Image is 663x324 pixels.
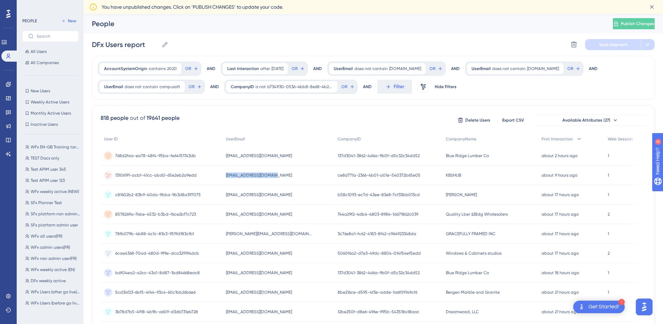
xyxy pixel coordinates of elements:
div: AND [363,80,372,94]
span: Test APIM user 345 [31,167,66,172]
span: does not contain [492,66,526,71]
span: WFx all users(FR) [31,233,62,239]
span: 3c76e8a1-fc62-4183-8f42-c964923348da [338,231,416,237]
button: Hide Filters [434,81,457,92]
span: [EMAIL_ADDRESS][DOMAIN_NAME] [226,211,292,217]
div: AND [210,80,219,94]
span: SFx platform non admin user [31,211,80,217]
span: 5cd34f23-6bf5-4f44-93c4-60c1bb26b6e6 [115,290,196,295]
button: OR [188,81,203,92]
img: launcher-image-alternative-text [577,303,586,311]
div: AND [207,62,215,76]
span: [EMAIL_ADDRESS][DOMAIN_NAME] [226,309,292,315]
span: b58c1093-ec7d-43ee-83e8-7cf33bb013cd [338,192,420,198]
span: WFx admin users(FR) [31,245,70,250]
span: Dreamwood, LLC [446,309,479,315]
button: WFx weekly active (NEW) [22,187,83,196]
button: Inactive Users [22,120,79,129]
span: Save Segment [599,42,628,47]
button: SFx platform admin user [22,221,83,229]
span: 768d2faa-ea78-48f4-95ba-fe64151743db [115,153,196,159]
span: 78fb079b-4b88-4c1c-81b3-9519d183cfb1 [115,231,194,237]
span: Web Session [608,136,633,142]
div: 19641 people [147,114,180,122]
span: UserEmail [104,84,123,90]
div: 818 people [101,114,128,122]
button: Test APIM user 345 [22,165,83,173]
button: Save Segment [585,39,641,50]
span: [EMAIL_ADDRESS][DOMAIN_NAME] [226,192,292,198]
button: WFx admin users(FR) [22,243,83,252]
button: New Users [22,87,79,95]
span: SFx platform admin user [31,222,78,228]
span: 1 [608,172,609,178]
span: [EMAIL_ADDRESS][DOMAIN_NAME] [226,172,292,178]
div: Get Started! [589,303,619,311]
span: Filter [394,83,404,91]
time: about 17 hours ago [542,251,579,256]
span: Blue Ridge Lumber Co [446,270,489,276]
button: SFx platform non admin user [22,210,83,218]
span: [PERSON_NAME][EMAIL_ADDRESS][DOMAIN_NAME] [226,231,313,237]
span: 1 [608,231,609,237]
time: about 2 hours ago [542,153,577,158]
div: PEOPLE [22,18,37,24]
span: [EMAIL_ADDRESS][DOMAIN_NAME] [226,290,292,295]
button: Export CSV [496,115,530,126]
span: 8578269a-74be-4532-b3bd-f6ce2bf7c723 [115,211,196,217]
button: OR [340,81,356,92]
span: OR [185,66,191,71]
span: is not [255,84,266,90]
span: CompanyID [338,136,361,142]
span: New Users [31,88,50,94]
span: 5060f6a2-d7e3-49dc-8804-014f54ef5edd [338,250,421,256]
button: WFx weekly active (EN) [22,265,83,274]
span: after [260,66,270,71]
span: [EMAIL_ADDRESS][DOMAIN_NAME] [226,270,292,276]
time: about 21 hours ago [542,309,579,314]
div: People [92,19,595,29]
button: DFx weekly active [22,277,83,285]
span: Inactive Users [31,122,58,127]
span: OR [189,84,195,90]
span: WFx non admin user(FR) [31,256,77,261]
span: 2 [608,211,610,217]
span: 12be250f-d8e6-496e-995b-543518a18aac [338,309,419,315]
span: 1 [608,270,609,276]
input: Search [37,34,73,39]
span: 8be216ce-d595-4f3e-adde-1a6f09149cf6 [338,290,417,295]
button: OR [184,63,199,74]
span: does not contain [354,66,388,71]
span: CompanyID [231,84,254,90]
button: OR [428,63,444,74]
span: [DATE] [271,66,283,71]
time: about 17 hours ago [542,212,579,217]
span: All Companies [31,60,59,65]
time: about 9 hours ago [542,173,577,178]
span: Monthly Active Users [31,110,71,116]
button: WFx non admin user(FR) [22,254,83,263]
span: [EMAIL_ADDRESS][DOMAIN_NAME] [226,153,292,159]
span: You have unpublished changes. Click on ‘PUBLISH CHANGES’ to update your code. [102,3,283,11]
span: 1 [608,192,609,198]
time: about 21 hours ago [542,290,579,295]
button: WFx Users (after go live) EN [22,288,83,296]
div: Open Get Started! checklist, remaining modules: 1 [573,301,625,313]
div: AND [313,62,322,76]
span: WFx weekly active (NEW) [31,189,79,194]
span: 3b78d7b5-4918-4b9b-a609-d3db731eb728 [115,309,198,315]
span: [EMAIL_ADDRESS][DOMAIN_NAME] [226,250,292,256]
span: [PERSON_NAME] [446,192,477,198]
button: Delete Users [457,115,491,126]
input: Segment Name [92,40,159,49]
span: 6cae4368-70ad-480d-9f9e-dca329194dcb [115,250,199,256]
span: OR [341,84,347,90]
span: [DOMAIN_NAME] [389,66,421,71]
span: TEST Docs only [31,155,59,161]
iframe: UserGuiding AI Assistant Launcher [634,296,655,317]
span: WFx EN-GB Training target [31,144,80,150]
span: Blue Ridge Lumber Co [446,153,489,159]
span: Need Help? [16,2,44,10]
span: Export CSV [502,117,524,123]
